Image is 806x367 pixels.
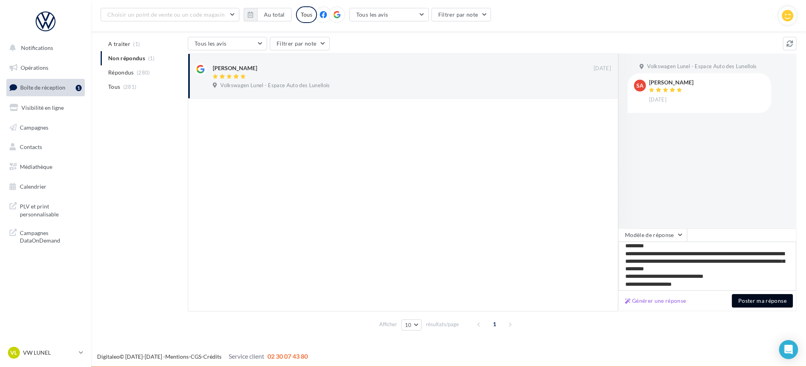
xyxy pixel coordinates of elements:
button: Filtrer par note [270,37,330,50]
a: PLV et print personnalisable [5,198,86,221]
button: Choisir un point de vente ou un code magasin [101,8,239,21]
span: 1 [488,318,501,331]
span: Contacts [20,143,42,150]
span: 10 [405,322,412,328]
span: Tous [108,83,120,91]
button: 10 [401,319,422,331]
span: Médiathèque [20,163,52,170]
p: VW LUNEL [23,349,76,357]
a: Contacts [5,139,86,155]
button: Au total [244,8,292,21]
button: Poster ma réponse [732,294,793,308]
span: Calendrier [20,183,46,190]
span: (280) [137,69,150,76]
span: Tous les avis [356,11,388,18]
a: Crédits [203,353,222,360]
span: SA [636,82,644,90]
button: Modèle de réponse [618,228,687,242]
span: Volkswagen Lunel - Espace Auto des Lunellois [220,82,330,89]
span: Volkswagen Lunel - Espace Auto des Lunellois [647,63,756,70]
button: Filtrer par note [432,8,491,21]
span: (1) [134,41,140,47]
button: Tous les avis [350,8,429,21]
a: Médiathèque [5,159,86,175]
a: Campagnes DataOnDemand [5,224,86,248]
button: Générer une réponse [622,296,689,306]
div: Tous [296,6,317,23]
button: Notifications [5,40,83,56]
span: Afficher [379,321,397,328]
span: (281) [123,84,137,90]
span: Notifications [21,44,53,51]
span: Campagnes [20,124,48,130]
span: Opérations [21,64,48,71]
span: résultats/page [426,321,459,328]
div: Open Intercom Messenger [779,340,798,359]
span: PLV et print personnalisable [20,201,82,218]
a: Mentions [165,353,189,360]
a: Opérations [5,59,86,76]
span: [DATE] [649,96,667,103]
span: A traiter [108,40,130,48]
span: [DATE] [594,65,611,72]
a: Calendrier [5,178,86,195]
a: Visibilité en ligne [5,99,86,116]
div: 1 [76,85,82,91]
span: 02 30 07 43 80 [267,352,308,360]
span: Service client [229,352,264,360]
span: Répondus [108,69,134,76]
span: © [DATE]-[DATE] - - - [97,353,308,360]
button: Au total [257,8,292,21]
a: CGS [191,353,201,360]
a: VL VW LUNEL [6,345,85,360]
span: VL [11,349,17,357]
span: Campagnes DataOnDemand [20,227,82,245]
span: Visibilité en ligne [21,104,64,111]
a: Boîte de réception1 [5,79,86,96]
button: Tous les avis [188,37,267,50]
div: [PERSON_NAME] [213,64,257,72]
div: [PERSON_NAME] [649,80,693,85]
a: Digitaleo [97,353,120,360]
span: Choisir un point de vente ou un code magasin [107,11,225,18]
a: Campagnes [5,119,86,136]
span: Tous les avis [195,40,227,47]
span: Boîte de réception [20,84,65,91]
